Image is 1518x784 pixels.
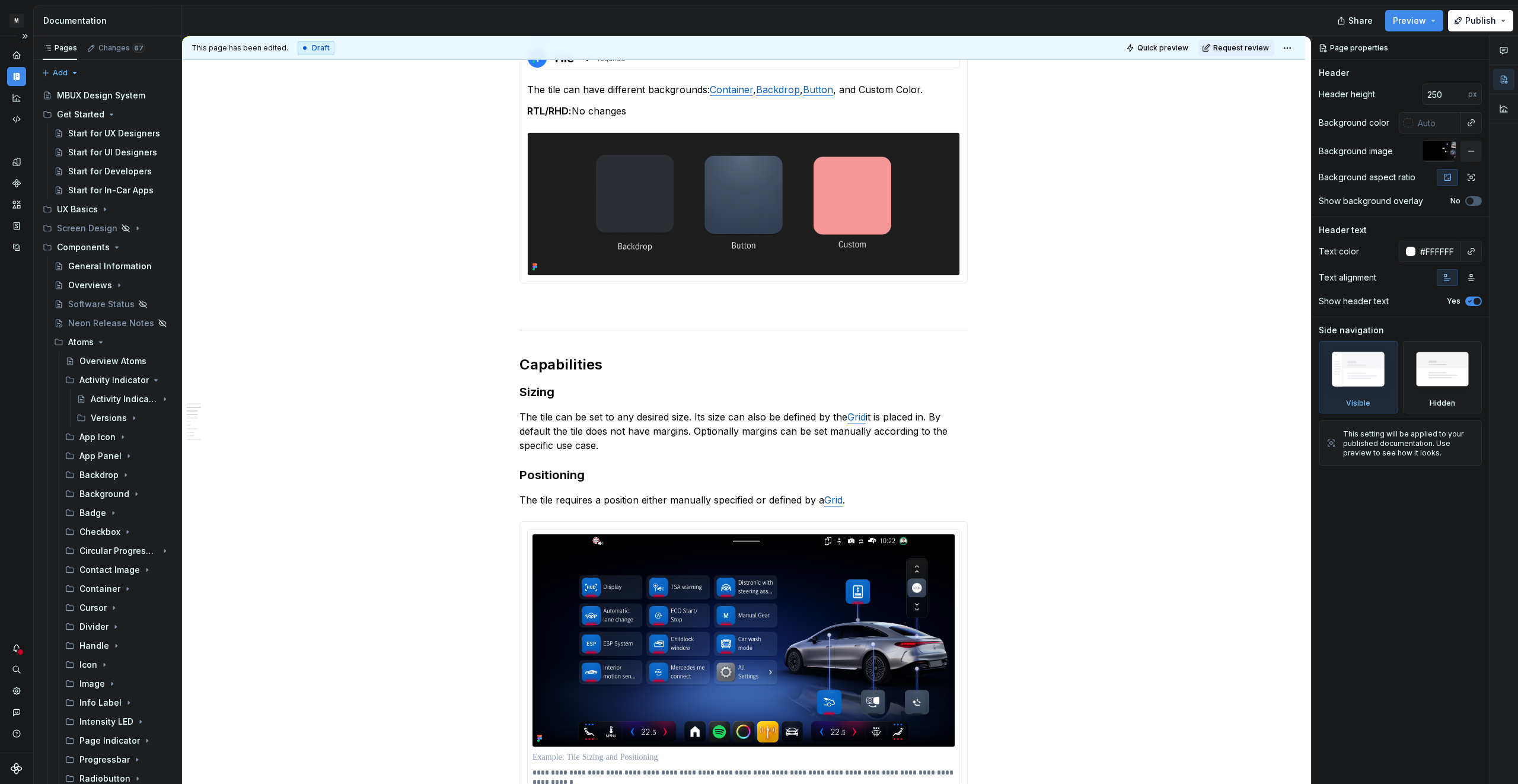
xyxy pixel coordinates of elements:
div: Storybook stories [7,216,26,235]
div: Contact Image [79,564,140,576]
a: Start for In-Car Apps [49,181,177,200]
div: App Icon [79,431,116,443]
div: Badge [79,507,106,519]
div: UX Basics [38,200,177,219]
div: UX Basics [57,203,98,215]
div: Hidden [1430,399,1455,408]
span: This page has been edited. [192,43,288,53]
div: Header [1319,67,1349,79]
label: No [1450,196,1460,206]
a: Start for Developers [49,162,177,181]
div: Get Started [57,109,104,120]
a: Analytics [7,88,26,107]
button: Contact support [7,703,26,722]
div: This setting will be applied to your published documentation. Use preview to see how it looks. [1343,429,1474,458]
div: Screen Design [38,219,177,238]
div: Changes [98,43,145,53]
span: 67 [132,43,145,53]
div: Visible [1346,399,1370,408]
div: Activity Indicator [91,393,158,405]
a: Start for UI Designers [49,143,177,162]
strong: Sizing [519,385,554,399]
a: Overviews [49,276,177,295]
div: Text color [1319,246,1359,257]
h3: Positioning [519,467,968,483]
div: Header text [1319,224,1367,236]
a: Grid [847,411,866,423]
div: Progressbar [79,754,130,766]
a: Overview Atoms [60,352,177,371]
div: Intensity LED [60,712,177,731]
div: Design tokens [7,152,26,171]
div: Hidden [1403,341,1482,413]
div: MBUX Design System [57,90,145,101]
div: Code automation [7,110,26,129]
input: Auto [1415,241,1461,262]
a: Settings [7,681,26,700]
img: 94f28956-7235-42d5-80fe-81debe8acdee.png [528,133,959,275]
div: Handle [79,640,109,652]
div: Activity Indicator [60,371,177,390]
div: Header height [1319,88,1375,100]
div: Neon Release Notes [68,317,154,329]
div: Container [79,583,120,595]
div: Start for In-Car Apps [68,184,154,196]
div: Page Indicator [60,731,177,750]
input: Auto [1413,112,1461,133]
a: Assets [7,195,26,214]
button: M [2,8,31,33]
button: Notifications [7,639,26,658]
div: Image [79,678,105,690]
div: Versions [91,412,127,424]
div: Backdrop [79,469,119,481]
div: Image [60,674,177,693]
span: Preview [1393,15,1426,27]
div: Page Indicator [79,735,140,747]
div: Overview Atoms [79,355,146,367]
div: General Information [68,260,152,272]
label: Yes [1447,297,1460,306]
a: Documentation [7,67,26,86]
button: Share [1331,10,1380,31]
strong: RTL/RHD: [527,105,572,117]
button: Add [38,65,82,81]
p: px [1468,90,1477,99]
div: Background [60,485,177,503]
div: Circular Progressbar [60,541,177,560]
a: Container [710,84,753,95]
div: Icon [60,655,177,674]
div: Checkbox [60,522,177,541]
span: Add [53,68,68,78]
div: Cursor [60,598,177,617]
div: Start for UI Designers [68,146,157,158]
div: Overviews [68,279,112,291]
a: Software Status [49,295,177,314]
div: Draft [298,41,334,55]
p: The tile can be set to any desired size. Its size can also be defined by the it is placed in. By ... [519,410,968,452]
div: Pages [43,43,77,53]
button: Publish [1448,10,1513,31]
div: Intensity LED [79,716,133,728]
a: Supernova Logo [11,763,23,775]
button: Expand sidebar [17,28,33,44]
button: Search ⌘K [7,660,26,679]
div: Show background overlay [1319,195,1423,207]
div: M [9,14,24,28]
h2: Capabilities [519,355,968,374]
button: Quick preview [1122,40,1194,56]
div: Activity Indicator [79,374,149,386]
div: Components [57,241,110,253]
a: Data sources [7,238,26,257]
div: Handle [60,636,177,655]
a: Home [7,46,26,65]
div: Progressbar [60,750,177,769]
div: Backdrop [60,466,177,485]
div: App Panel [60,447,177,466]
div: Background image [1319,145,1393,157]
div: Cursor [79,602,107,614]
